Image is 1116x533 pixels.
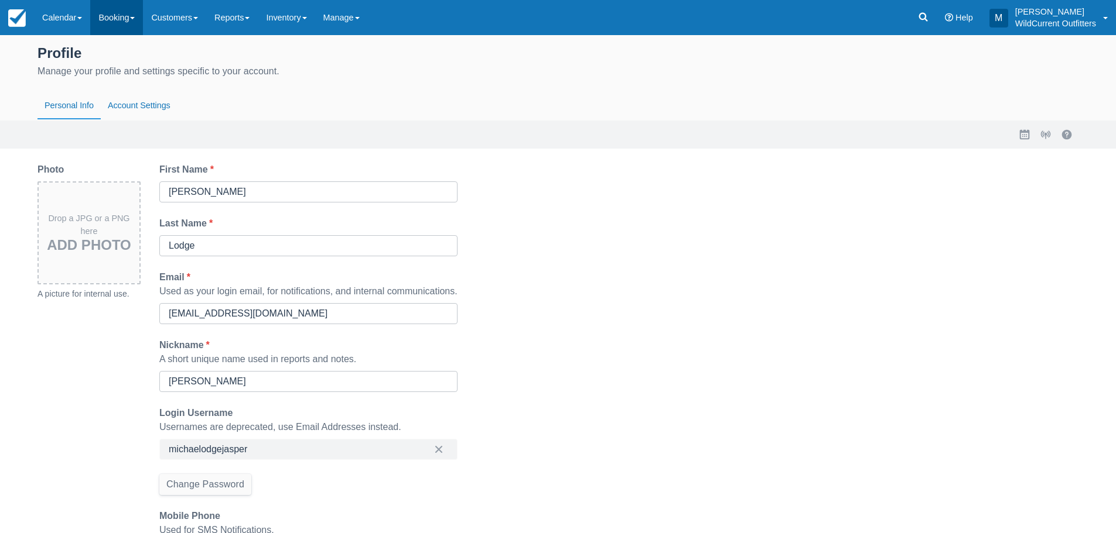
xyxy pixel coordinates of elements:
h3: Add Photo [43,238,135,253]
label: Email [159,270,195,284]
div: Profile [37,42,1079,62]
span: Help [955,13,973,22]
button: Change Password [159,474,251,495]
span: Used as your login email, for notifications, and internal communications. [159,286,458,296]
p: WildCurrent Outfitters [1015,18,1096,29]
img: checkfront-main-nav-mini-logo.png [8,9,26,27]
button: Personal Info [37,92,101,119]
label: Nickname [159,338,214,352]
label: First Name [159,163,219,177]
label: Login Username [159,406,237,420]
div: Drop a JPG or a PNG here [39,212,139,253]
div: A picture for internal use. [37,287,141,301]
button: Account Settings [101,92,178,119]
label: Last Name [159,216,217,231]
label: Photo [37,163,69,177]
div: M [989,9,1008,27]
div: A short unique name used in reports and notes. [159,352,458,366]
div: Manage your profile and settings specific to your account. [37,64,1079,78]
label: Mobile Phone [159,509,225,523]
p: [PERSON_NAME] [1015,6,1096,18]
i: Help [945,13,953,22]
div: Usernames are deprecated, use Email Addresses instead. [159,420,458,434]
